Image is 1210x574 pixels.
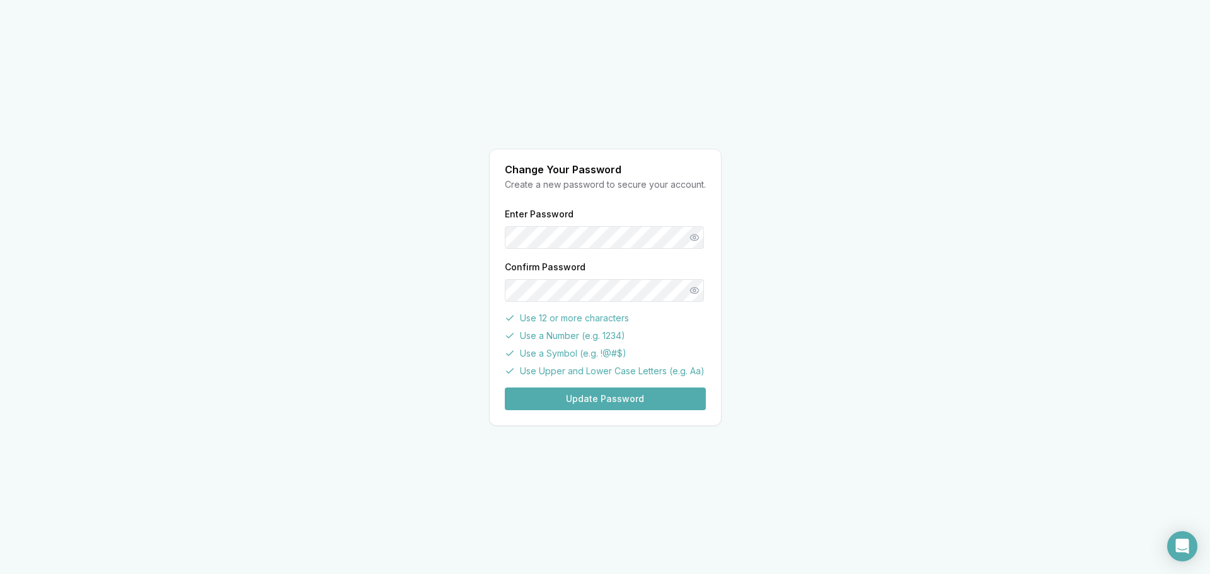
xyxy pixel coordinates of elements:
div: Create a new password to secure your account. [505,178,706,191]
button: Update Password [505,387,706,410]
label: Enter Password [505,209,573,219]
button: Show password [683,226,706,249]
span: Use a Number (e.g. 1234) [520,330,625,342]
div: Change Your Password [505,164,706,175]
span: Use 12 or more characters [520,312,629,324]
button: Show password [683,279,706,302]
span: Use Upper and Lower Case Letters (e.g. Aa) [520,365,705,377]
div: Open Intercom Messenger [1167,531,1197,561]
span: Use a Symbol (e.g. !@#$) [520,347,626,360]
label: Confirm Password [505,261,585,272]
